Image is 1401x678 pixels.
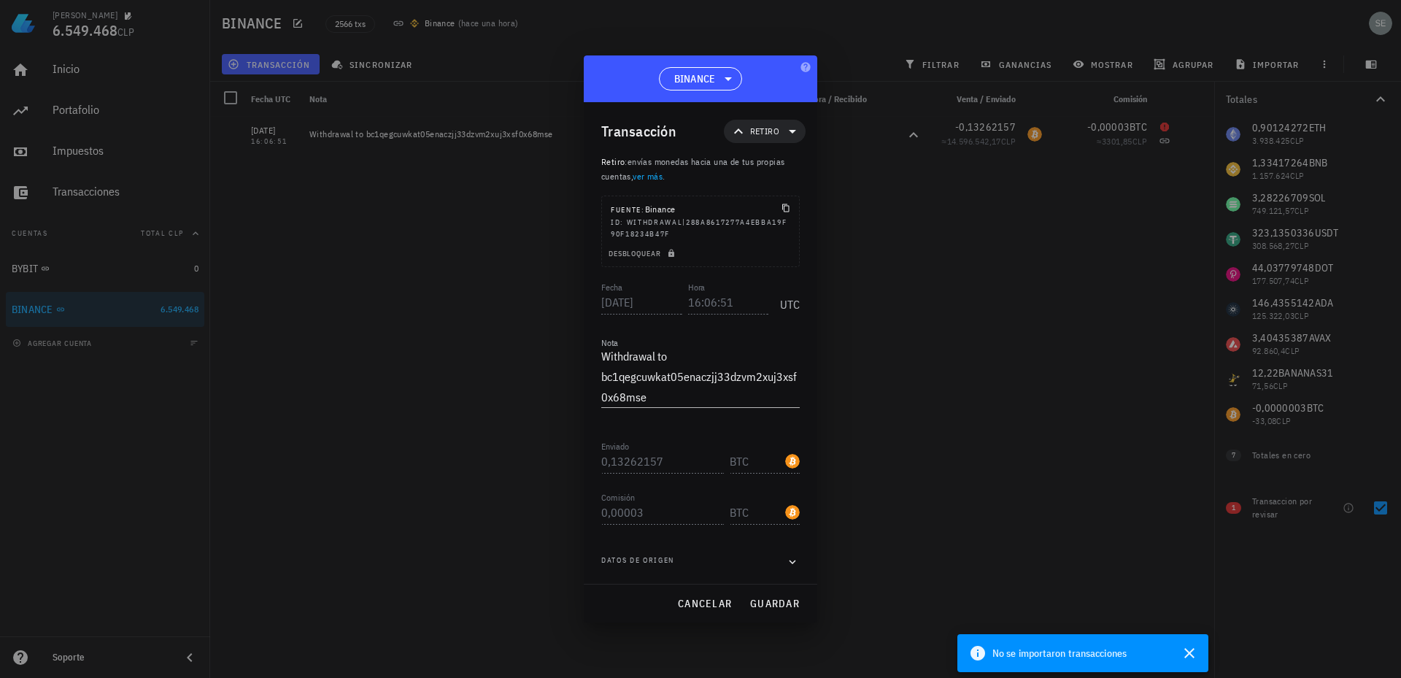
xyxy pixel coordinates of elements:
span: cancelar [677,597,732,610]
span: Retiro [750,124,779,139]
a: ver más [633,171,663,182]
button: cancelar [671,590,738,617]
div: ID: withdrawal|288a8617277a4ebba19f90f18234b47f [611,217,790,240]
label: Enviado [601,441,629,452]
div: Binance [611,202,675,217]
span: Retiro [601,156,625,167]
span: Fuente: [611,205,645,215]
input: Moneda [730,501,782,524]
button: guardar [744,590,806,617]
p: : [601,155,800,184]
label: Hora [688,282,705,293]
span: guardar [749,597,800,610]
label: Comisión [601,492,635,503]
div: BTC-icon [785,454,800,469]
input: Moneda [730,450,782,473]
span: No se importaron transacciones [992,645,1127,661]
button: Desbloquear [602,246,684,261]
span: BINANCE [674,72,716,86]
span: envías monedas hacia una de tus propias cuentas, . [601,156,784,182]
span: Desbloquear [608,249,679,258]
div: Transacción [601,120,676,143]
div: BTC-icon [785,505,800,520]
label: Fecha [601,282,622,293]
label: Nota [601,337,618,348]
span: Datos de origen [601,555,674,569]
div: UTC [774,282,800,318]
